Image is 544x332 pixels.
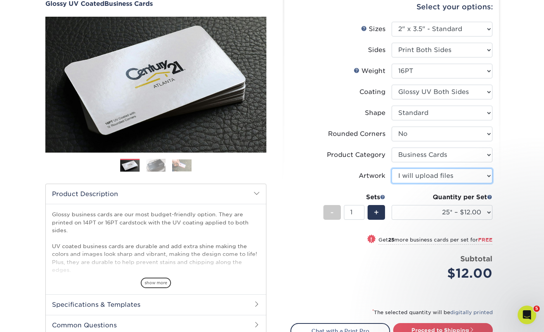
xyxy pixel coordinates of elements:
[518,306,536,324] iframe: Intercom live chat
[172,159,192,171] img: Business Cards 03
[330,207,334,218] span: -
[460,254,492,263] strong: Subtotal
[361,24,385,34] div: Sizes
[328,129,385,139] div: Rounded Corners
[378,237,492,245] small: Get more business cards per set for
[372,309,493,315] small: The selected quantity will be
[359,171,385,181] div: Artwork
[120,156,140,176] img: Business Cards 01
[46,294,266,315] h2: Specifications & Templates
[368,45,385,55] div: Sides
[534,306,540,312] span: 5
[2,308,66,329] iframe: Google Customer Reviews
[392,193,492,202] div: Quantity per Set
[365,108,385,118] div: Shape
[388,237,394,243] strong: 25
[46,184,266,204] h2: Product Description
[354,66,385,76] div: Weight
[478,237,492,243] span: FREE
[146,158,166,172] img: Business Cards 02
[370,235,372,243] span: !
[450,309,493,315] a: digitally printed
[397,264,492,283] div: $12.00
[327,150,385,160] div: Product Category
[359,87,385,97] div: Coating
[141,278,171,288] span: show more
[323,193,385,202] div: Sets
[374,207,379,218] span: +
[52,210,260,313] p: Glossy business cards are our most budget-friendly option. They are printed on 14PT or 16PT cards...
